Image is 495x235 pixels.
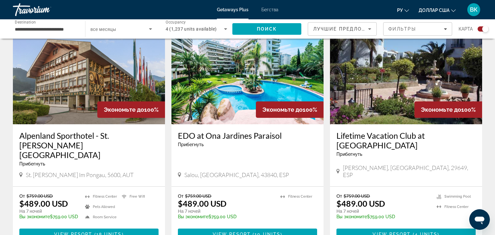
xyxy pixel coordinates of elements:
[330,21,482,124] img: Lifetime Vacation Club at Miraflores
[19,161,45,166] span: Прибегнуть
[397,8,403,13] font: ру
[336,214,367,219] span: Вы экономите
[15,25,77,33] input: Select destination
[93,205,115,209] span: Pets Allowed
[444,194,471,199] span: Swimming Pool
[388,26,416,32] span: Фильтры
[166,26,217,32] span: 4 (1,237 units available)
[419,5,456,15] button: Изменить валюту
[13,1,77,18] a: Травориум
[104,106,144,113] span: Экономьте до
[313,25,371,33] mat-select: Sort by
[465,3,482,16] button: Меню пользователя
[336,199,385,208] p: $489.00 USD
[26,193,53,199] span: $759.00 USD
[343,164,476,178] span: [PERSON_NAME], [GEOGRAPHIC_DATA], 29649, ESP
[178,199,227,208] p: $489.00 USD
[178,214,209,219] span: Вы экономите
[232,23,301,35] button: Search
[414,101,482,118] div: 100%
[130,194,145,199] span: Free Wifi
[19,214,79,219] p: $759.00 USD
[171,21,324,124] img: EDO at Ona Jardines Paraisol
[15,20,36,24] span: Destination
[336,131,476,150] a: Lifetime Vacation Club at [GEOGRAPHIC_DATA]
[19,214,50,219] span: Вы экономите
[261,7,278,12] a: Бегства
[19,208,79,214] p: На 7 ночей
[178,208,274,214] p: На 7 ночей
[336,152,362,157] span: Прибегнуть
[344,193,370,199] span: $759.00 USD
[262,106,303,113] span: Экономьте до
[166,20,186,24] span: Occupancy
[97,101,165,118] div: 100%
[288,194,312,199] span: Fitness Center
[469,209,490,230] iframe: לחצן לפתיחת חלון הודעות הטקסט
[19,131,159,160] a: Alpenland Sporthotel - St. [PERSON_NAME][GEOGRAPHIC_DATA]
[91,27,116,32] span: все месяцы
[93,215,117,219] span: Room Service
[444,205,469,209] span: Fitness Center
[257,26,277,32] span: Поиск
[419,8,450,13] font: доллар США
[184,171,289,178] span: Salou, [GEOGRAPHIC_DATA], 43840, ESP
[178,131,317,140] a: EDO at Ona Jardines Paraisol
[459,24,473,33] span: карта
[185,193,211,199] span: $759.00 USD
[313,26,382,32] span: Лучшие предложения
[383,22,452,36] button: Filters
[19,193,25,199] span: От
[13,21,165,124] img: Alpenland Sporthotel - St. Johann-im-Pongau
[217,7,248,12] a: Getaways Plus
[336,214,430,219] p: $759.00 USD
[178,214,274,219] p: $759.00 USD
[421,106,461,113] span: Экономьте до
[397,5,409,15] button: Изменить язык
[470,6,478,13] font: ВК
[336,193,342,199] span: От
[256,101,324,118] div: 100%
[336,208,430,214] p: На 7 ночей
[26,171,134,178] span: St. [PERSON_NAME] im Pongau, 5600, AUT
[178,142,204,147] span: Прибегнуть
[93,194,117,199] span: Fitness Center
[19,199,68,208] p: $489.00 USD
[178,193,183,199] span: От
